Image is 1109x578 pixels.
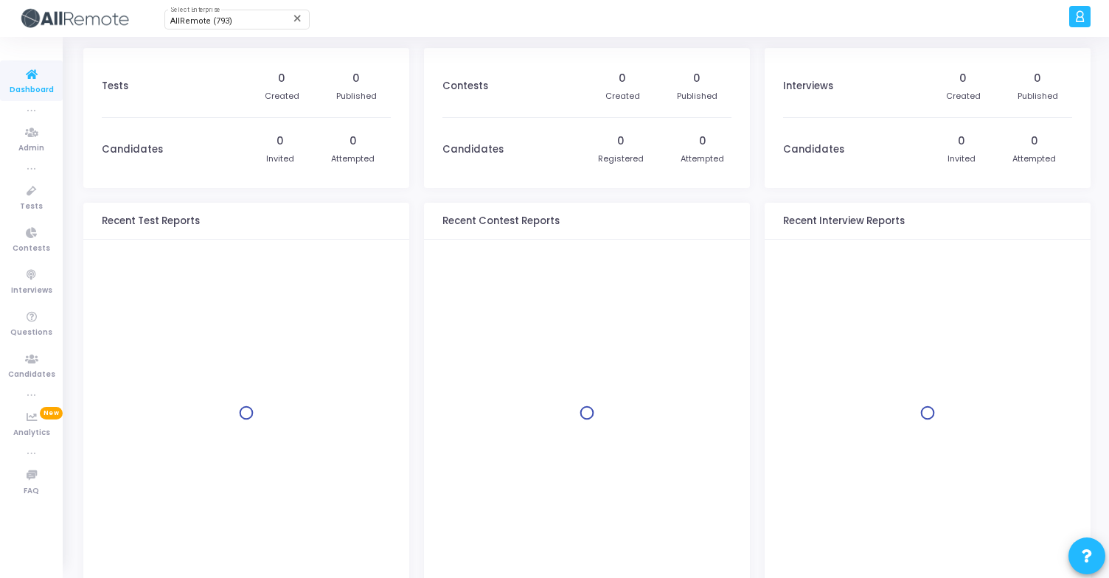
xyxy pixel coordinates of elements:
div: Created [605,90,640,102]
span: Candidates [8,369,55,381]
div: Published [336,90,377,102]
div: Created [265,90,299,102]
div: Invited [266,153,294,165]
div: 0 [277,133,284,149]
span: AllRemote (793) [170,16,232,26]
div: 0 [699,133,706,149]
div: 0 [693,71,700,86]
h3: Recent Test Reports [102,215,200,227]
h3: Candidates [102,144,163,156]
div: 0 [959,71,967,86]
span: Interviews [11,285,52,297]
div: Created [946,90,981,102]
h3: Candidates [442,144,504,156]
div: Attempted [331,153,375,165]
h3: Tests [102,80,128,92]
div: 0 [352,71,360,86]
div: Attempted [1012,153,1056,165]
span: Tests [20,201,43,213]
div: 0 [1034,71,1041,86]
div: 0 [958,133,965,149]
h3: Interviews [783,80,833,92]
div: Attempted [681,153,724,165]
div: 0 [350,133,357,149]
span: FAQ [24,485,39,498]
div: 0 [278,71,285,86]
h3: Contests [442,80,488,92]
span: Dashboard [10,84,54,97]
h3: Candidates [783,144,844,156]
h3: Recent Interview Reports [783,215,905,227]
div: Published [1018,90,1058,102]
h3: Recent Contest Reports [442,215,560,227]
div: Registered [598,153,644,165]
span: Questions [10,327,52,339]
span: Contests [13,243,50,255]
mat-icon: Clear [292,13,304,24]
span: New [40,407,63,419]
div: Invited [948,153,976,165]
div: 0 [1031,133,1038,149]
div: Published [677,90,717,102]
div: 0 [617,133,625,149]
span: Admin [18,142,44,155]
span: Analytics [13,427,50,439]
div: 0 [619,71,626,86]
img: logo [18,4,129,33]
